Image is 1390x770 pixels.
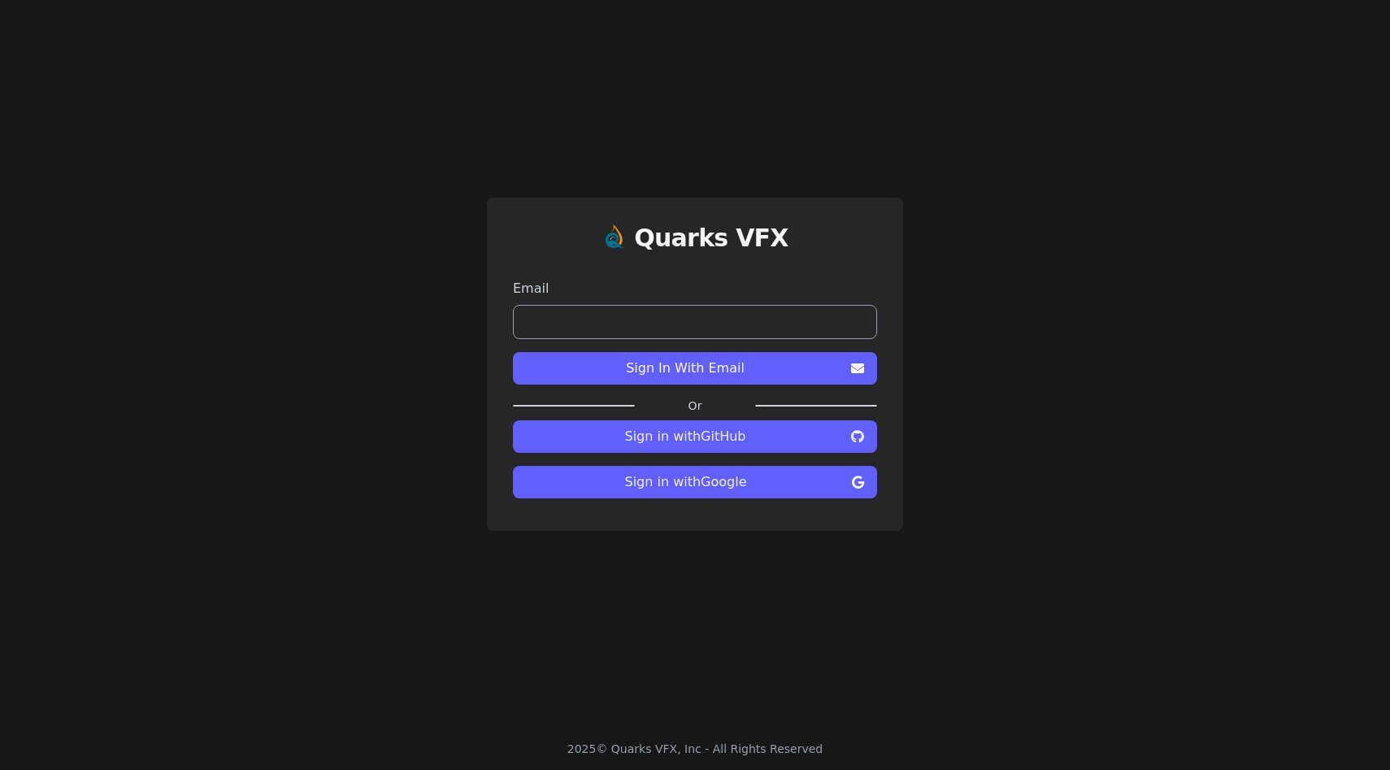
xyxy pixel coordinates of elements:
label: Or [635,398,755,414]
label: Email [513,279,877,298]
button: Sign In With Email [513,352,877,385]
h1: Quarks VFX [634,224,788,253]
button: Sign in withGitHub [513,420,877,453]
div: 2025 © Quarks VFX, Inc - All Rights Reserved [567,741,823,757]
span: Sign In With Email [526,359,845,378]
button: Sign in withGoogle [513,466,877,498]
a: Quarks VFX [634,224,788,266]
span: Sign in with Google [526,472,845,492]
span: Sign in with GitHub [526,427,845,446]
